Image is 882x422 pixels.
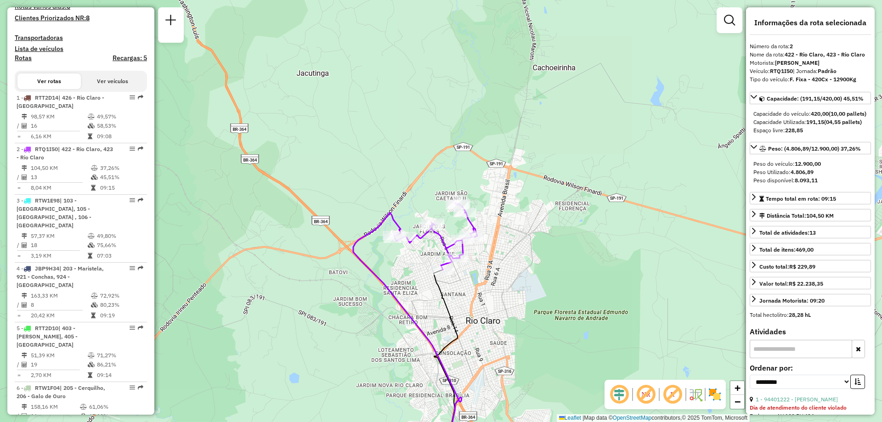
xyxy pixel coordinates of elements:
[35,197,60,204] span: RTW1E98
[17,311,21,320] td: =
[17,384,105,399] span: 6 -
[91,293,98,298] i: % de utilização do peso
[30,411,79,421] td: 16
[750,226,871,238] a: Total de atividades:13
[750,156,871,188] div: Peso: (4.806,89/12.900,00) 37,26%
[730,395,744,409] a: Zoom out
[17,183,21,192] td: =
[15,3,147,11] h4: Rotas vários dias:
[759,297,825,305] div: Jornada Motorista: 09:20
[790,76,856,83] strong: F. Fixa - 420Cx - 12900Kg
[770,68,793,74] strong: RTQ1I50
[30,132,87,141] td: 6,16 KM
[30,300,90,309] td: 8
[88,362,95,367] i: % de utilização da cubagem
[30,121,87,130] td: 16
[88,123,95,129] i: % de utilização da cubagem
[759,280,823,288] div: Valor total:
[88,114,95,119] i: % de utilização do peso
[768,145,861,152] span: Peso: (4.806,89/12.900,00) 37,26%
[795,160,821,167] strong: 12.900,00
[750,362,871,373] label: Ordenar por:
[17,371,21,380] td: =
[17,173,21,182] td: /
[17,197,91,229] span: | 103 - [GEOGRAPHIC_DATA], 105 - [GEOGRAPHIC_DATA] , 106 - [GEOGRAPHIC_DATA]
[750,260,871,272] a: Custo total:R$ 229,89
[100,291,143,300] td: 72,92%
[30,112,87,121] td: 98,57 KM
[753,110,867,118] div: Capacidade do veículo:
[753,176,867,185] div: Peso disponível:
[35,384,60,391] span: RTW1F04
[809,229,816,236] strong: 13
[96,371,143,380] td: 09:14
[88,134,92,139] i: Tempo total em rota
[17,384,105,399] span: | 205 - Cerquilho, 206 - Galo de Ouro
[750,412,871,420] div: Endereço: AV 100 BV 434
[100,300,143,309] td: 80,23%
[818,68,837,74] strong: Padrão
[89,411,124,421] td: 67,11%
[30,163,90,173] td: 104,50 KM
[756,396,838,403] a: 1 - 94401222 - [PERSON_NAME]
[750,51,871,59] div: Nome da rota:
[750,192,871,204] a: Tempo total em rota: 09:15
[30,291,90,300] td: 163,33 KM
[613,415,652,421] a: OpenStreetMap
[750,18,871,27] h4: Informações da rota selecionada
[138,95,143,100] em: Rota exportada
[15,34,147,42] h4: Transportadoras
[789,280,823,287] strong: R$ 22.238,35
[91,313,96,318] i: Tempo total em rota
[608,383,630,405] span: Ocultar deslocamento
[767,95,864,102] span: Capacidade: (191,15/420,00) 45,51%
[753,168,867,176] div: Peso Utilizado:
[22,293,27,298] i: Distância Total
[91,185,96,191] i: Tempo total em rota
[130,385,135,390] em: Opções
[806,118,824,125] strong: 191,15
[96,112,143,121] td: 49,57%
[88,233,95,239] i: % de utilização do peso
[753,126,867,135] div: Espaço livre:
[138,325,143,331] em: Rota exportada
[796,246,814,253] strong: 469,00
[35,265,59,272] span: JBP9H34
[635,383,657,405] span: Exibir NR
[17,251,21,260] td: =
[30,402,79,411] td: 158,16 KM
[138,265,143,271] em: Rota exportada
[100,183,143,192] td: 09:15
[88,372,92,378] i: Tempo total em rota
[17,197,91,229] span: 3 -
[17,73,81,89] button: Ver rotas
[15,54,32,62] h4: Rotas
[138,197,143,203] em: Rota exportada
[91,174,98,180] i: % de utilização da cubagem
[17,325,78,348] span: 5 -
[17,300,21,309] td: /
[30,173,90,182] td: 13
[750,209,871,221] a: Distância Total:104,50 KM
[730,381,744,395] a: Zoom in
[130,146,135,152] em: Opções
[22,404,27,410] i: Distância Total
[96,241,143,250] td: 75,66%
[30,183,90,192] td: 8,04 KM
[811,110,829,117] strong: 420,00
[559,415,581,421] a: Leaflet
[30,241,87,250] td: 18
[15,45,147,53] h4: Lista de veículos
[80,413,87,419] i: % de utilização da cubagem
[130,95,135,100] em: Opções
[753,160,821,167] span: Peso do veículo:
[750,67,871,75] div: Veículo:
[759,246,814,254] div: Total de itens:
[22,242,27,248] i: Total de Atividades
[30,351,87,360] td: 51,39 KM
[100,311,143,320] td: 09:19
[793,68,837,74] span: | Jornada:
[707,387,722,402] img: Exibir/Ocultar setores
[96,132,143,141] td: 09:08
[30,231,87,241] td: 57,37 KM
